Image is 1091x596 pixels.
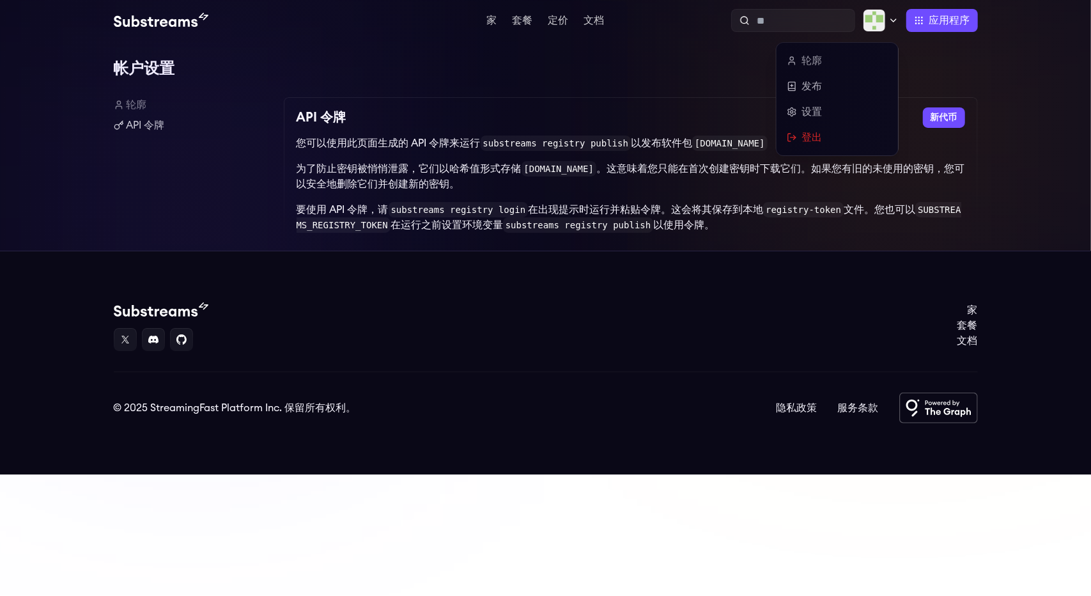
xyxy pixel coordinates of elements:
font: 套餐 [513,15,533,26]
font: 为了防止密钥被悄悄泄露，它们以哈希值形式存储 [297,164,522,174]
code: registry-token [763,202,844,217]
a: 套餐 [957,318,978,333]
font: 。这意味着您只能在首次创建密钥时下载它们。如果您有旧的未使用的密钥，您可以安全地删除它们并创建新的密钥。 [297,164,965,189]
font: 帐户设置 [114,61,175,77]
button: 新代币 [923,107,965,128]
font: 在出现提示时运行并粘贴令牌。这会将其保存到本地 [528,205,763,215]
font: 服务条款 [838,403,879,413]
font: 家 [968,305,978,315]
font: 要使用 API 令牌，请 [297,205,389,215]
font: 文件。您也可以 [844,205,915,215]
a: 发布 [787,79,888,94]
font: 您可以使用此页面生成的 API 令牌来运行 [297,138,481,148]
code: substreams registry login [389,202,529,217]
font: API 令牌 [127,120,165,130]
font: 登出 [802,132,823,143]
code: [DOMAIN_NAME] [692,136,768,151]
font: 隐私政策 [777,403,817,413]
a: 文档 [957,333,978,349]
font: 设置 [802,107,823,117]
font: 在运行之前设置环境变量 [391,220,503,230]
code: SUBSTREAMS_REGISTRY_TOKEN [297,202,961,233]
font: 发布 [802,81,823,91]
font: 文档 [584,15,605,26]
code: substreams registry publish [481,136,631,151]
a: 隐私政策 [777,400,817,416]
font: API 令牌 [297,111,346,124]
a: 套餐 [510,15,536,28]
a: 家 [957,302,978,318]
a: 轮廓 [787,53,888,68]
a: 轮廓 [114,97,274,113]
font: © 2025 StreamingFast Platform Inc. 保留所有权利。 [114,403,357,413]
font: 新代币 [931,113,957,122]
code: substreams registry publish [503,217,654,233]
font: 轮廓 [127,100,147,110]
font: 以使用令牌。 [653,220,715,230]
a: 设置 [787,104,888,120]
a: 登出 [787,130,888,145]
code: [DOMAIN_NAME] [522,161,597,176]
font: 文档 [957,336,978,346]
font: 定价 [548,15,569,26]
a: 家 [484,15,500,28]
a: 文档 [582,15,607,28]
a: 服务条款 [838,400,879,416]
font: 轮廓 [802,56,823,66]
img: Substream 的标志 [114,13,208,28]
font: 以发布软件包 [631,138,692,148]
font: 套餐 [957,320,978,331]
font: 应用程序 [929,15,970,26]
img: Substream 的标志 [114,302,208,318]
img: 由 The Graph 提供支持 [899,393,978,423]
img: 轮廓 [863,9,886,32]
a: API 令牌 [114,118,274,133]
font: 家 [487,15,497,26]
a: 定价 [546,15,571,28]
